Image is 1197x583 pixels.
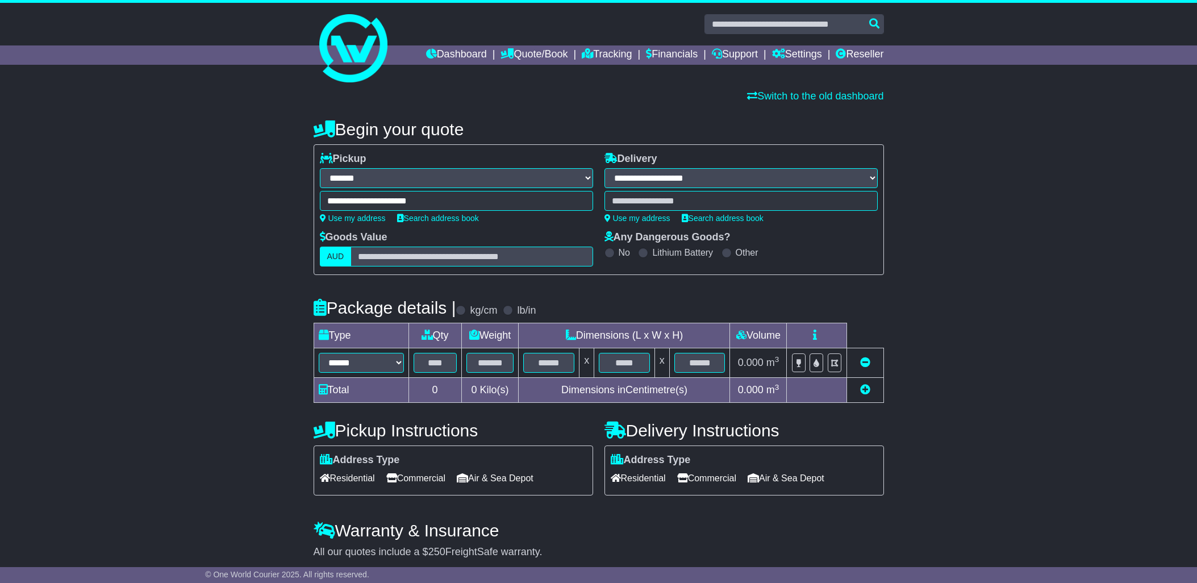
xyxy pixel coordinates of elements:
span: m [766,357,779,368]
a: Remove this item [860,357,870,368]
td: Kilo(s) [461,378,519,403]
label: Address Type [320,454,400,467]
label: AUD [320,247,352,266]
a: Dashboard [426,45,487,65]
h4: Begin your quote [314,120,884,139]
a: Financials [646,45,698,65]
td: Dimensions (L x W x H) [519,323,730,348]
a: Search address book [682,214,764,223]
a: Search address book [397,214,479,223]
label: Lithium Battery [652,247,713,258]
label: No [619,247,630,258]
label: Goods Value [320,231,387,244]
a: Tracking [582,45,632,65]
a: Reseller [836,45,883,65]
td: 0 [408,378,461,403]
span: Air & Sea Depot [457,469,533,487]
td: Type [314,323,408,348]
h4: Package details | [314,298,456,317]
span: © One World Courier 2025. All rights reserved. [205,570,369,579]
a: Switch to the old dashboard [747,90,883,102]
div: All our quotes include a $ FreightSafe warranty. [314,546,884,559]
span: Commercial [677,469,736,487]
a: Add new item [860,384,870,395]
label: Other [736,247,758,258]
span: Commercial [386,469,445,487]
label: Address Type [611,454,691,467]
h4: Warranty & Insurance [314,521,884,540]
span: 0.000 [738,357,764,368]
a: Quote/Book [501,45,568,65]
sup: 3 [775,383,779,392]
span: Air & Sea Depot [748,469,824,487]
label: kg/cm [470,305,497,317]
label: Pickup [320,153,366,165]
a: Use my address [604,214,670,223]
span: Residential [320,469,375,487]
td: Weight [461,323,519,348]
td: x [579,348,594,378]
span: 250 [428,546,445,557]
a: Support [712,45,758,65]
td: Total [314,378,408,403]
td: Dimensions in Centimetre(s) [519,378,730,403]
td: Qty [408,323,461,348]
label: lb/in [517,305,536,317]
sup: 3 [775,355,779,364]
label: Any Dangerous Goods? [604,231,731,244]
td: x [654,348,669,378]
a: Use my address [320,214,386,223]
h4: Delivery Instructions [604,421,884,440]
a: Settings [772,45,822,65]
span: 0 [471,384,477,395]
h4: Pickup Instructions [314,421,593,440]
span: m [766,384,779,395]
label: Delivery [604,153,657,165]
span: Residential [611,469,666,487]
td: Volume [730,323,787,348]
span: 0.000 [738,384,764,395]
